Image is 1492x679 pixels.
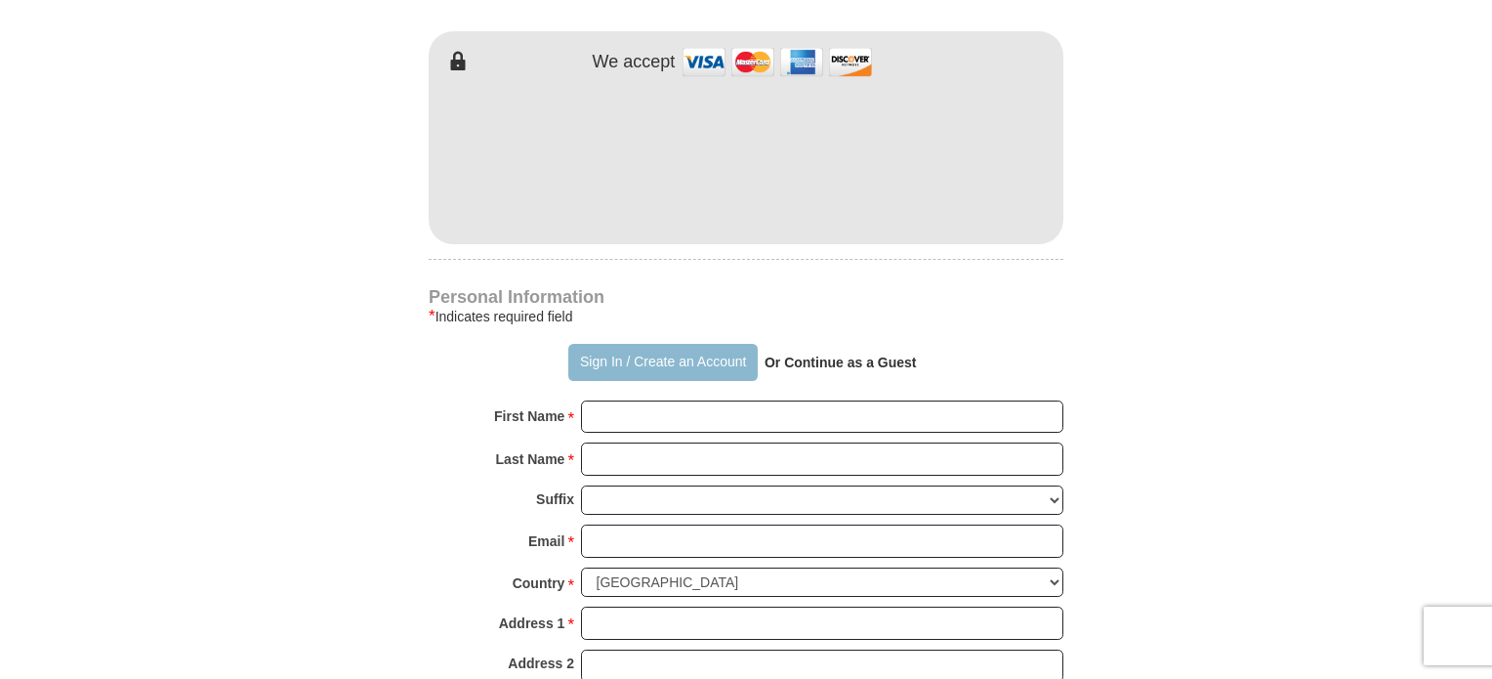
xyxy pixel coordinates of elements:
strong: Email [528,528,564,555]
strong: Address 1 [499,610,565,637]
img: credit cards accepted [680,41,875,83]
strong: First Name [494,403,564,430]
button: Sign In / Create an Account [568,344,757,381]
strong: Or Continue as a Guest [765,355,917,370]
strong: Country [513,570,565,597]
div: Indicates required field [429,305,1063,328]
h4: We accept [593,52,676,73]
h4: Personal Information [429,289,1063,305]
strong: Suffix [536,486,574,513]
strong: Address 2 [508,650,574,677]
strong: Last Name [496,446,565,473]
